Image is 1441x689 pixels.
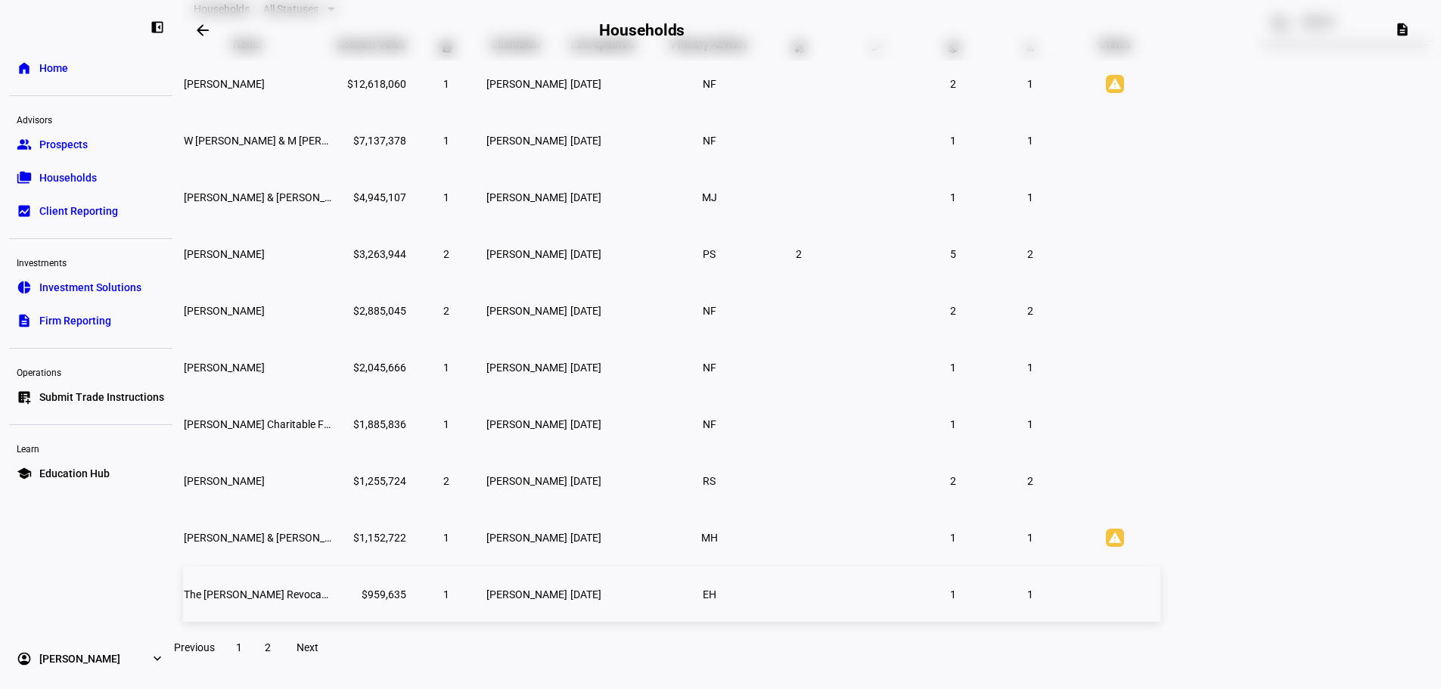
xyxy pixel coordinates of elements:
[1027,532,1033,544] span: 1
[336,566,407,622] td: $959,635
[1027,475,1033,487] span: 2
[486,588,567,601] span: [PERSON_NAME]
[265,641,271,653] span: 2
[950,78,956,90] span: 2
[570,418,601,430] span: [DATE]
[1027,588,1033,601] span: 1
[254,632,281,663] button: 2
[486,135,567,147] span: [PERSON_NAME]
[443,588,449,601] span: 1
[9,163,172,193] a: folder_copyHouseholds
[184,191,380,203] span: D Flaherty & T Flaherty Ttee
[9,437,172,458] div: Learn
[17,137,32,152] eth-mat-symbol: group
[9,129,172,160] a: groupProspects
[184,588,362,601] span: The David M. Franske Revocable Trust
[570,305,601,317] span: [DATE]
[39,313,111,328] span: Firm Reporting
[1027,418,1033,430] span: 1
[443,362,449,374] span: 1
[570,78,601,90] span: [DATE]
[150,20,165,35] eth-mat-symbol: left_panel_close
[336,510,407,565] td: $1,152,722
[9,272,172,303] a: pie_chartInvestment Solutions
[570,191,601,203] span: [DATE]
[486,248,567,260] span: [PERSON_NAME]
[570,248,601,260] span: [DATE]
[696,354,723,381] li: NF
[17,466,32,481] eth-mat-symbol: school
[486,362,567,374] span: [PERSON_NAME]
[950,532,956,544] span: 1
[443,532,449,544] span: 1
[39,280,141,295] span: Investment Solutions
[950,248,956,260] span: 5
[950,135,956,147] span: 1
[696,581,723,608] li: EH
[184,305,265,317] span: Sarah Marie Zweber
[570,588,601,601] span: [DATE]
[39,390,164,405] span: Submit Trade Instructions
[297,641,318,653] span: Next
[17,651,32,666] eth-mat-symbol: account_circle
[696,524,723,551] li: MH
[696,467,723,495] li: RS
[9,196,172,226] a: bid_landscapeClient Reporting
[1395,22,1410,37] mat-icon: description
[1027,191,1033,203] span: 1
[39,203,118,219] span: Client Reporting
[17,61,32,76] eth-mat-symbol: home
[486,475,567,487] span: [PERSON_NAME]
[696,241,723,268] li: PS
[570,475,601,487] span: [DATE]
[950,475,956,487] span: 2
[486,191,567,203] span: [PERSON_NAME]
[194,21,212,39] mat-icon: arrow_backwards
[9,306,172,336] a: descriptionFirm Reporting
[336,56,407,111] td: $12,618,060
[570,135,601,147] span: [DATE]
[796,248,802,260] span: 2
[39,137,88,152] span: Prospects
[17,203,32,219] eth-mat-symbol: bid_landscape
[336,169,407,225] td: $4,945,107
[17,280,32,295] eth-mat-symbol: pie_chart
[184,418,568,430] span: Schwab Charitable Fund Sarah Marie Zweber Donor Donor Advised Account
[184,475,265,487] span: Susan L Ahlquist
[1027,362,1033,374] span: 1
[150,651,165,666] eth-mat-symbol: expand_more
[443,248,449,260] span: 2
[696,70,723,98] li: NF
[696,297,723,324] li: NF
[9,53,172,83] a: homeHome
[1106,529,1124,547] mat-icon: warning
[336,396,407,452] td: $1,885,836
[443,418,449,430] span: 1
[443,191,449,203] span: 1
[283,632,331,663] button: Next
[443,135,449,147] span: 1
[486,305,567,317] span: [PERSON_NAME]
[9,361,172,382] div: Operations
[443,475,449,487] span: 2
[696,411,723,438] li: NF
[17,313,32,328] eth-mat-symbol: description
[39,170,97,185] span: Households
[336,113,407,168] td: $7,137,378
[184,248,265,260] span: Abbe M Mcgray
[443,305,449,317] span: 2
[336,340,407,395] td: $2,045,666
[599,21,685,39] h2: Households
[39,651,120,666] span: [PERSON_NAME]
[336,283,407,338] td: $2,885,045
[17,170,32,185] eth-mat-symbol: folder_copy
[443,78,449,90] span: 1
[486,532,567,544] span: [PERSON_NAME]
[950,362,956,374] span: 1
[570,532,601,544] span: [DATE]
[696,184,723,211] li: MJ
[1027,305,1033,317] span: 2
[1027,78,1033,90] span: 1
[1027,135,1033,147] span: 1
[9,251,172,272] div: Investments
